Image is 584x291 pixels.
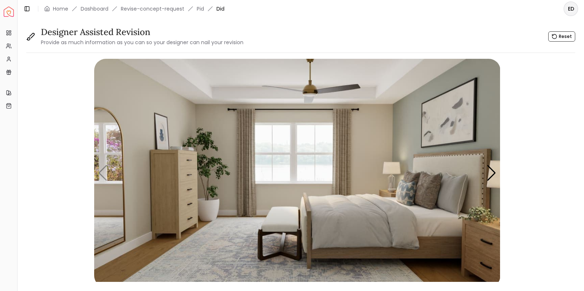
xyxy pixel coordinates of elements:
a: Dashboard [81,5,108,12]
span: ED [564,2,577,15]
a: Pid [197,5,204,12]
div: Carousel [94,59,500,287]
button: Reset [548,31,575,42]
a: Revise-concept-request [121,5,184,12]
h3: Designer Assisted Revision [41,26,243,38]
span: Did [216,5,224,12]
a: Spacejoy [4,7,14,17]
small: Provide as much information as you can so your designer can nail your revision [41,39,243,46]
nav: breadcrumb [44,5,224,12]
div: 1 / 4 [94,59,500,287]
button: ED [564,1,578,16]
img: Spacejoy Logo [4,7,14,17]
a: Home [53,5,68,12]
div: Next slide [487,165,496,181]
img: 68e406c81d22c200137980da [94,59,500,287]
